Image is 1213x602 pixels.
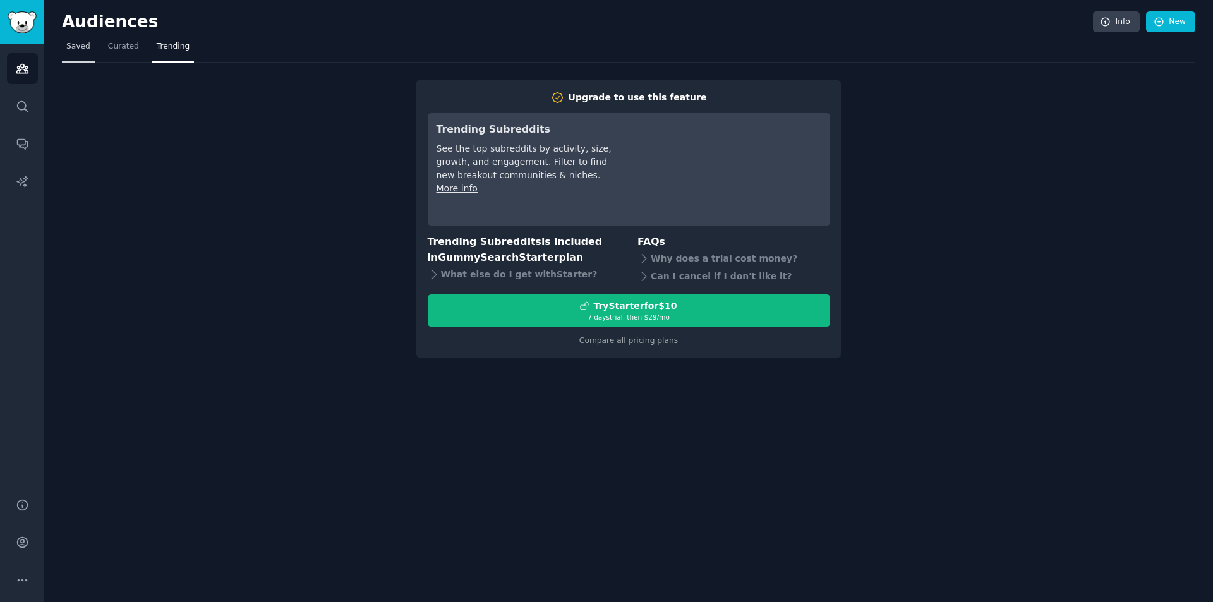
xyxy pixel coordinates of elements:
h3: Trending Subreddits [437,122,614,138]
a: New [1146,11,1195,33]
h3: Trending Subreddits is included in plan [428,234,620,265]
div: Why does a trial cost money? [637,250,830,268]
h2: Audiences [62,12,1093,32]
div: Can I cancel if I don't like it? [637,268,830,286]
div: What else do I get with Starter ? [428,265,620,283]
a: Trending [152,37,194,63]
div: Try Starter for $10 [593,299,677,313]
button: TryStarterfor$107 daystrial, then $29/mo [428,294,830,327]
span: Curated [108,41,139,52]
span: Trending [157,41,190,52]
span: GummySearch Starter [438,251,558,263]
h3: FAQs [637,234,830,250]
span: Saved [66,41,90,52]
div: See the top subreddits by activity, size, growth, and engagement. Filter to find new breakout com... [437,142,614,182]
a: Info [1093,11,1140,33]
a: Saved [62,37,95,63]
img: GummySearch logo [8,11,37,33]
a: Compare all pricing plans [579,336,678,345]
a: More info [437,183,478,193]
iframe: YouTube video player [632,122,821,217]
a: Curated [104,37,143,63]
div: 7 days trial, then $ 29 /mo [428,313,830,322]
div: Upgrade to use this feature [569,91,707,104]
